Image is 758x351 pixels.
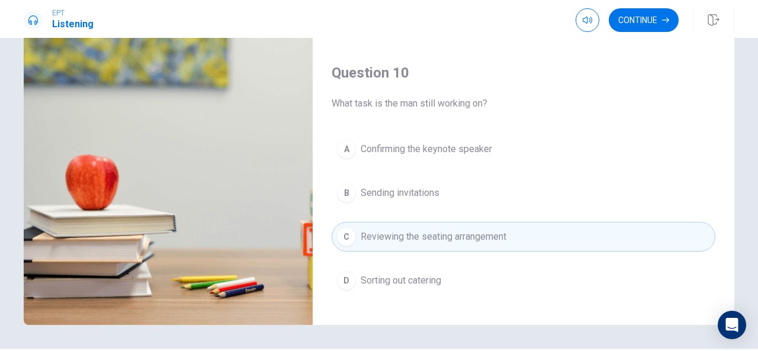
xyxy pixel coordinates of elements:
button: Continue [609,8,679,32]
img: Preparing for a Company Conference [24,37,313,325]
div: D [337,271,356,290]
h1: Listening [52,17,94,31]
span: What task is the man still working on? [332,96,715,111]
button: AConfirming the keynote speaker [332,134,715,164]
div: A [337,140,356,159]
span: EPT [52,9,94,17]
div: C [337,227,356,246]
h4: Question 10 [332,63,715,82]
div: Open Intercom Messenger [718,311,746,339]
button: CReviewing the seating arrangement [332,222,715,252]
button: BSending invitations [332,178,715,208]
span: Sorting out catering [361,273,441,288]
span: Reviewing the seating arrangement [361,230,506,244]
span: Sending invitations [361,186,439,200]
span: Confirming the keynote speaker [361,142,492,156]
div: B [337,183,356,202]
button: DSorting out catering [332,266,715,295]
